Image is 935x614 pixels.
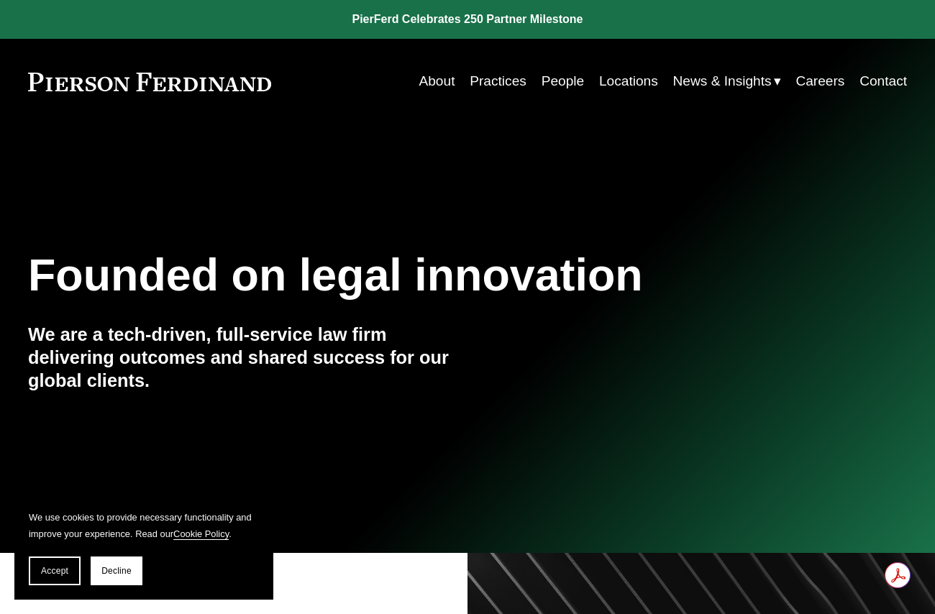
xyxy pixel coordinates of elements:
a: Locations [599,68,658,95]
h4: We are a tech-driven, full-service law firm delivering outcomes and shared success for our global... [28,323,467,393]
a: Careers [795,68,844,95]
a: About [419,68,455,95]
button: Decline [91,556,142,585]
a: Cookie Policy [173,528,229,539]
a: Contact [859,68,907,95]
a: Practices [470,68,526,95]
span: Decline [101,566,132,576]
a: People [542,68,585,95]
span: News & Insights [673,69,772,93]
section: Cookie banner [14,495,273,600]
button: Accept [29,556,81,585]
h1: Founded on legal innovation [28,249,760,301]
p: We use cookies to provide necessary functionality and improve your experience. Read our . [29,509,259,542]
a: folder dropdown [673,68,781,95]
span: Accept [41,566,68,576]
